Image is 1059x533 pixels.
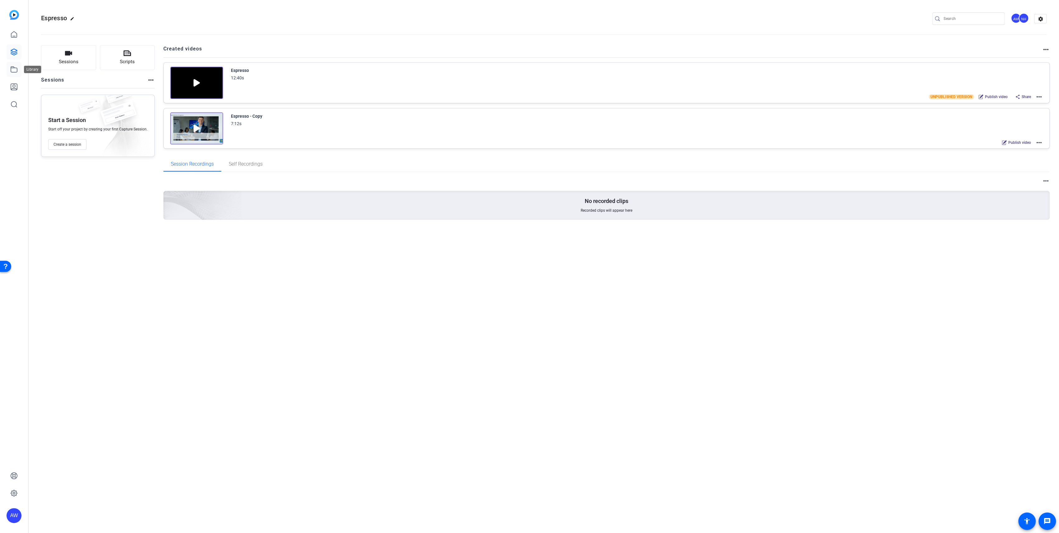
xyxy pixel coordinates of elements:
input: Search [944,15,1000,22]
div: Espresso [231,67,249,74]
span: Scripts [120,58,135,65]
p: Start a Session [48,116,86,124]
button: Create a session [48,139,87,150]
button: Scripts [100,45,155,70]
mat-icon: edit [70,17,77,24]
mat-icon: more_horiz [147,76,155,84]
ngx-avatar: Nancy Hanninen [1019,13,1029,24]
mat-icon: more_horiz [1042,177,1050,185]
span: Publish video [985,94,1008,99]
img: fake-session.png [76,99,104,117]
img: blue-gradient.svg [9,10,19,20]
mat-icon: accessibility [1023,517,1031,525]
span: Share [1022,94,1031,99]
h2: Sessions [41,76,64,88]
ngx-avatar: Ashley Williams [1011,13,1022,24]
div: NH [1019,13,1029,23]
div: Library [24,66,41,73]
img: Creator Project Thumbnail [170,112,223,145]
span: Create a session [54,142,81,147]
span: Recorded clips will appear here [581,208,632,213]
div: 7:12s [231,120,241,127]
mat-icon: more_horiz [1042,46,1050,53]
button: Sessions [41,45,96,70]
div: AW [7,508,21,523]
mat-icon: message [1043,517,1051,525]
div: Espresso - Copy [231,112,262,120]
span: UNPUBLISHED VERSION [929,94,974,99]
span: Self Recordings [229,162,263,167]
span: Sessions [59,58,78,65]
div: AW [1011,13,1021,23]
span: Session Recordings [171,162,214,167]
img: embarkstudio-empty-session.png [91,93,151,160]
img: embarkstudio-empty-session.png [94,129,242,264]
img: fake-session.png [95,101,142,132]
span: Publish video [1008,140,1031,145]
img: fake-session.png [101,86,135,108]
mat-icon: settings [1034,14,1047,24]
mat-icon: more_horiz [1035,93,1043,101]
div: 12:40s [231,74,244,82]
mat-icon: more_horiz [1035,139,1043,146]
img: Creator Project Thumbnail [170,67,223,99]
p: No recorded clips [585,197,628,205]
span: Start off your project by creating your first Capture Session. [48,127,148,132]
span: Espresso [41,14,67,22]
h2: Created videos [163,45,1043,57]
